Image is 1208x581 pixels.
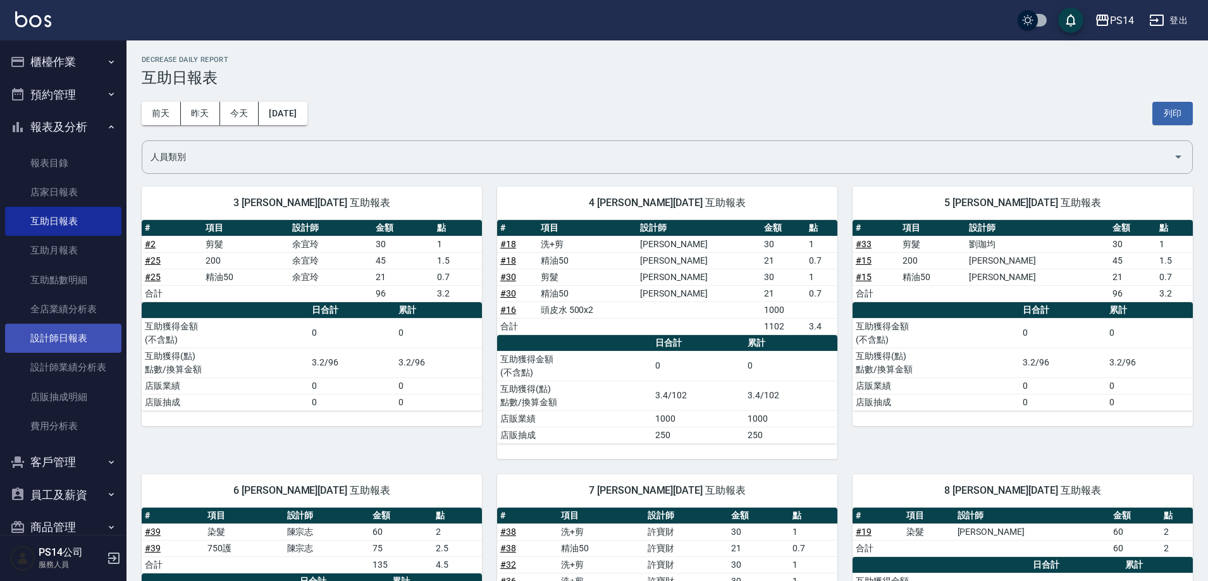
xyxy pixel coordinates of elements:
[761,285,805,302] td: 21
[395,318,482,348] td: 0
[309,348,395,377] td: 3.2/96
[868,197,1178,209] span: 5 [PERSON_NAME][DATE] 互助報表
[500,560,516,570] a: #32
[497,381,652,410] td: 互助獲得(點) 點數/換算金額
[5,236,121,265] a: 互助月報表
[1106,377,1193,394] td: 0
[806,236,837,252] td: 1
[954,508,1110,524] th: 設計師
[497,220,837,335] table: a dense table
[652,381,745,410] td: 3.4/102
[856,527,872,537] a: #19
[142,394,309,410] td: 店販抽成
[5,46,121,78] button: 櫃檯作業
[903,523,954,540] td: 染髮
[966,236,1109,252] td: 劉珈均
[1020,377,1106,394] td: 0
[637,236,761,252] td: [PERSON_NAME]
[744,381,837,410] td: 3.4/102
[434,252,482,269] td: 1.5
[853,220,899,236] th: #
[145,239,156,249] a: #2
[1156,285,1193,302] td: 3.2
[500,527,516,537] a: #38
[5,295,121,324] a: 全店業績分析表
[512,484,822,497] span: 7 [PERSON_NAME][DATE] 互助報表
[853,540,903,556] td: 合計
[1030,557,1122,573] th: 日合計
[434,220,482,236] th: 點
[856,239,872,249] a: #33
[853,285,899,302] td: 合計
[395,348,482,377] td: 3.2/96
[373,252,433,269] td: 45
[761,220,805,236] th: 金額
[202,269,289,285] td: 精油50
[644,540,728,556] td: 許寶財
[369,556,432,573] td: 135
[395,302,482,319] th: 累計
[856,255,872,266] a: #15
[1156,269,1193,285] td: 0.7
[1020,394,1106,410] td: 0
[538,252,638,269] td: 精油50
[1156,236,1193,252] td: 1
[145,527,161,537] a: #39
[558,540,644,556] td: 精油50
[1161,523,1193,540] td: 2
[142,556,204,573] td: 合計
[5,511,121,544] button: 商品管理
[868,484,1178,497] span: 8 [PERSON_NAME][DATE] 互助報表
[644,523,728,540] td: 許寶財
[899,269,966,285] td: 精油50
[538,302,638,318] td: 頭皮水 500x2
[637,285,761,302] td: [PERSON_NAME]
[39,559,103,570] p: 服務人員
[899,236,966,252] td: 剪髮
[1106,348,1193,377] td: 3.2/96
[202,236,289,252] td: 剪髮
[373,269,433,285] td: 21
[652,410,745,427] td: 1000
[5,412,121,441] a: 費用分析表
[142,377,309,394] td: 店販業績
[289,252,373,269] td: 余宜玲
[5,78,121,111] button: 預約管理
[652,427,745,443] td: 250
[789,556,837,573] td: 1
[157,484,467,497] span: 6 [PERSON_NAME][DATE] 互助報表
[142,102,181,125] button: 前天
[1156,220,1193,236] th: 點
[856,272,872,282] a: #15
[806,220,837,236] th: 點
[728,508,789,524] th: 金額
[497,508,558,524] th: #
[538,236,638,252] td: 洗+剪
[5,207,121,236] a: 互助日報表
[373,285,433,302] td: 96
[761,302,805,318] td: 1000
[5,149,121,178] a: 報表目錄
[853,377,1020,394] td: 店販業績
[142,220,482,302] table: a dense table
[434,269,482,285] td: 0.7
[142,285,202,302] td: 合計
[652,335,745,352] th: 日合計
[204,508,283,524] th: 項目
[497,220,538,236] th: #
[744,410,837,427] td: 1000
[433,540,482,556] td: 2.5
[145,543,161,553] a: #39
[728,540,789,556] td: 21
[853,508,1193,557] table: a dense table
[1168,147,1188,167] button: Open
[181,102,220,125] button: 昨天
[1090,8,1139,34] button: PS14
[1110,13,1134,28] div: PS14
[853,302,1193,411] table: a dense table
[761,318,805,334] td: 1102
[497,318,538,334] td: 合計
[1109,269,1156,285] td: 21
[202,220,289,236] th: 項目
[369,508,432,524] th: 金額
